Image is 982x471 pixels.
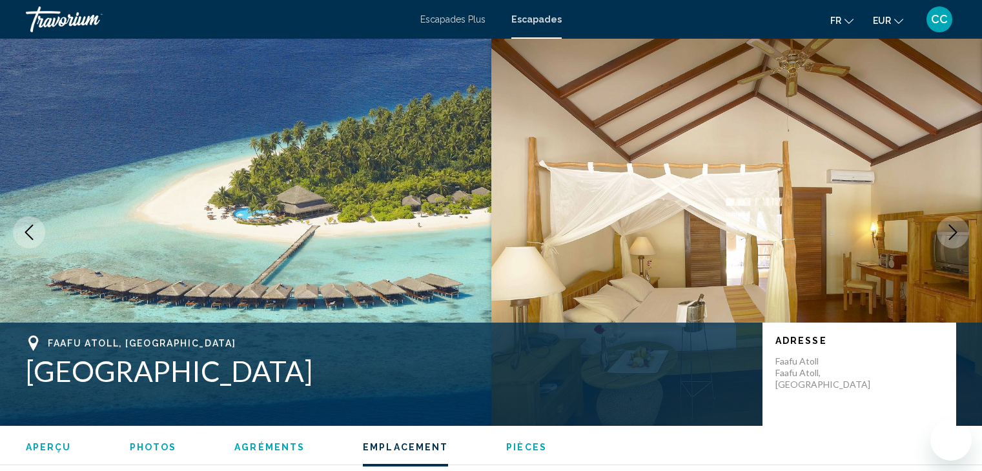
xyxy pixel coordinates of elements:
[363,441,448,453] button: Emplacement
[930,419,972,461] iframe: Bouton de lancement de la fenêtre de messagerie
[13,216,45,248] button: Previous image
[931,12,948,26] font: CC
[830,11,854,30] button: Changer de langue
[775,336,943,346] p: Adresse
[873,15,891,26] font: EUR
[775,356,879,390] p: Faafu Atoll Faafu Atoll, [GEOGRAPHIC_DATA]
[26,354,750,388] h1: [GEOGRAPHIC_DATA]
[830,15,841,26] font: fr
[923,6,956,33] button: Menu utilisateur
[506,441,547,453] button: Pièces
[420,14,486,25] a: Escapades Plus
[937,216,969,248] button: Next image
[48,338,236,348] span: Faafu Atoll, [GEOGRAPHIC_DATA]
[873,11,903,30] button: Changer de devise
[234,441,305,453] button: Agréments
[26,441,72,453] button: Aperçu
[511,14,562,25] a: Escapades
[130,441,177,453] button: Photos
[26,6,407,32] a: Travorium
